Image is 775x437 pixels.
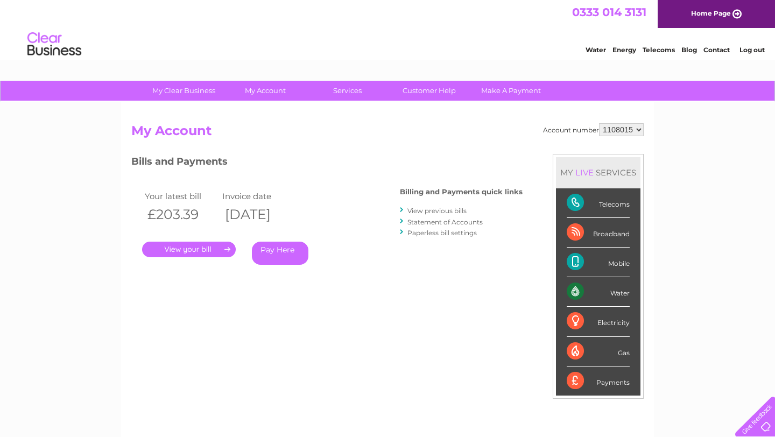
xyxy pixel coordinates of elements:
[131,154,523,173] h3: Bills and Payments
[556,157,640,188] div: MY SERVICES
[567,248,630,277] div: Mobile
[134,6,643,52] div: Clear Business is a trading name of Verastar Limited (registered in [GEOGRAPHIC_DATA] No. 3667643...
[572,5,646,19] a: 0333 014 3131
[567,307,630,336] div: Electricity
[27,28,82,61] img: logo.png
[739,46,765,54] a: Log out
[567,188,630,218] div: Telecoms
[220,203,297,225] th: [DATE]
[467,81,555,101] a: Make A Payment
[407,207,467,215] a: View previous bills
[407,229,477,237] a: Paperless bill settings
[385,81,474,101] a: Customer Help
[139,81,228,101] a: My Clear Business
[131,123,644,144] h2: My Account
[221,81,310,101] a: My Account
[407,218,483,226] a: Statement of Accounts
[567,337,630,366] div: Gas
[543,123,644,136] div: Account number
[703,46,730,54] a: Contact
[612,46,636,54] a: Energy
[142,189,220,203] td: Your latest bill
[567,277,630,307] div: Water
[573,167,596,178] div: LIVE
[567,366,630,396] div: Payments
[303,81,392,101] a: Services
[643,46,675,54] a: Telecoms
[681,46,697,54] a: Blog
[142,203,220,225] th: £203.39
[220,189,297,203] td: Invoice date
[400,188,523,196] h4: Billing and Payments quick links
[586,46,606,54] a: Water
[252,242,308,265] a: Pay Here
[567,218,630,248] div: Broadband
[142,242,236,257] a: .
